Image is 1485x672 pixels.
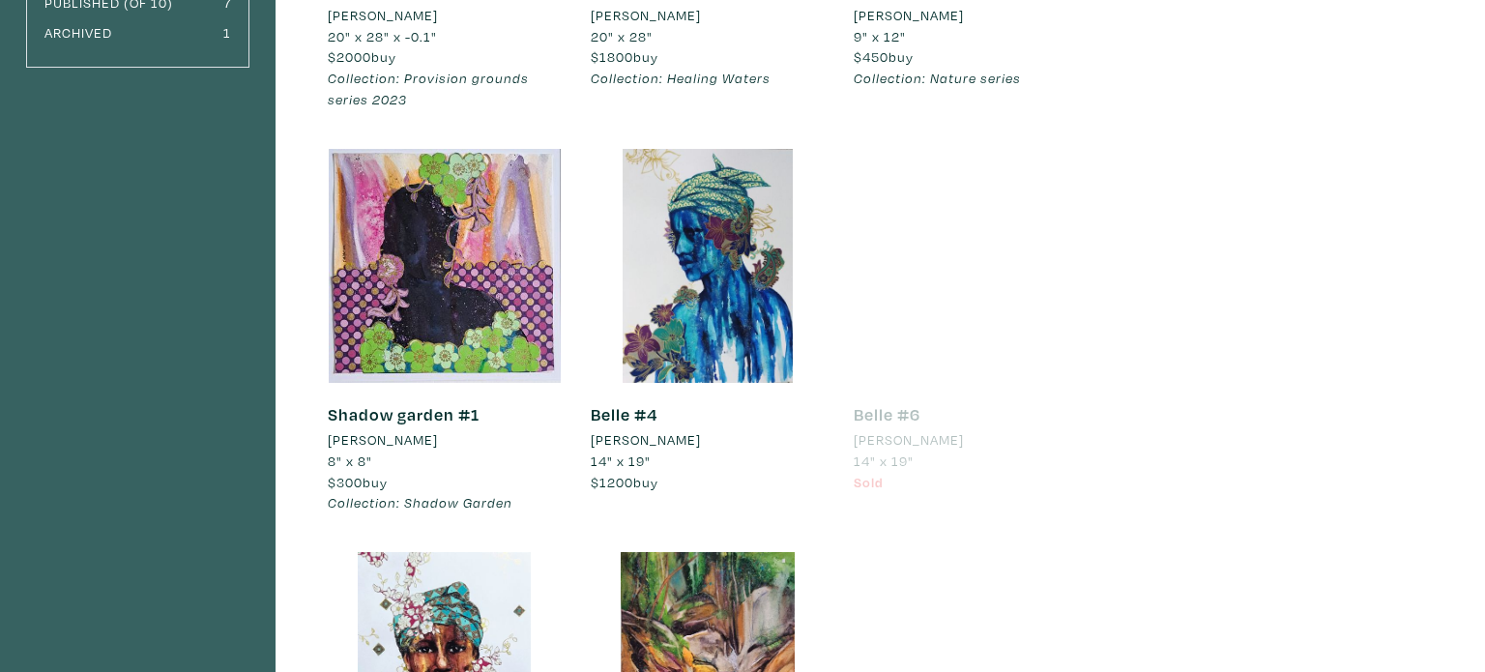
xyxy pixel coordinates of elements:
li: [PERSON_NAME] [854,429,964,451]
span: buy [591,473,658,491]
span: buy [328,47,396,66]
li: [PERSON_NAME] [591,429,701,451]
span: 14" x 19" [854,452,914,470]
li: [PERSON_NAME] [854,5,964,26]
a: Belle #6 [854,403,920,425]
span: $1800 [591,47,633,66]
span: $1200 [591,473,633,491]
a: [PERSON_NAME] [591,5,825,26]
span: 9" x 12" [854,27,906,45]
em: Collection: Healing Waters [591,69,771,87]
a: Belle #4 [591,403,657,425]
a: [PERSON_NAME] [854,429,1088,451]
span: buy [854,47,914,66]
em: Collection: Shadow Garden [328,493,512,511]
em: Collection: Provision grounds series 2023 [328,69,529,108]
span: $450 [854,47,888,66]
a: [PERSON_NAME] [328,429,562,451]
span: buy [591,47,658,66]
small: 1 [223,23,231,42]
li: [PERSON_NAME] [328,429,438,451]
a: [PERSON_NAME] [591,429,825,451]
li: [PERSON_NAME] [591,5,701,26]
span: buy [328,473,388,491]
span: $2000 [328,47,371,66]
li: [PERSON_NAME] [328,5,438,26]
a: [PERSON_NAME] [854,5,1088,26]
a: Shadow garden #1 [328,403,480,425]
span: 20" x 28" x -0.1" [328,27,437,45]
span: 8" x 8" [328,452,372,470]
em: Collection: Nature series [854,69,1021,87]
span: $300 [328,473,363,491]
a: [PERSON_NAME] [328,5,562,26]
span: Sold [854,473,884,491]
span: 14" x 19" [591,452,651,470]
small: Archived [44,23,112,42]
span: 20" x 28" [591,27,653,45]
